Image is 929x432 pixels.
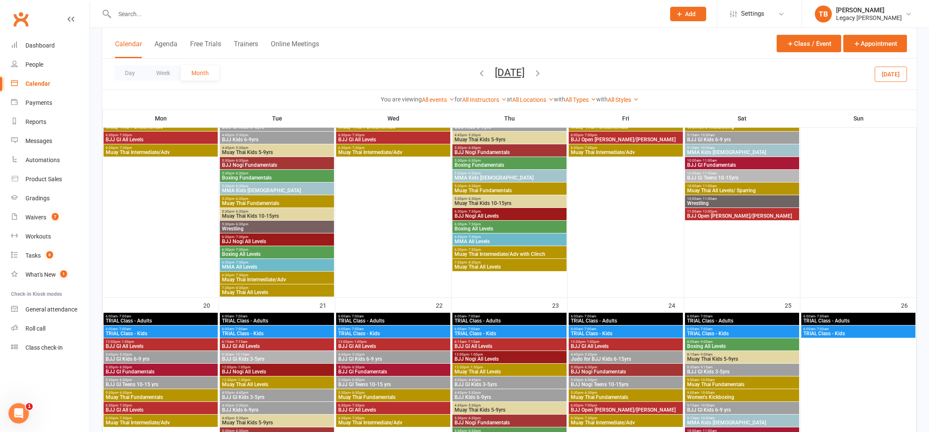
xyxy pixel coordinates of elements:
span: MMA Kids [DEMOGRAPHIC_DATA] [222,188,332,193]
span: 4:45pm [338,353,449,356]
button: Add [670,7,706,21]
span: - 11:00am [701,184,717,188]
span: Muay Thai All Levels/ Sparring [687,188,797,193]
span: Muay Thai Kids 5-9yrs [454,137,565,142]
span: BJJ Gi Kids 3-5yrs [222,356,332,362]
span: 11:00am [687,210,797,213]
span: - 7:30pm [118,133,132,137]
span: 5:30pm [454,184,565,188]
a: What's New1 [11,265,90,284]
span: - 7:00am [118,327,131,331]
span: 6:30pm [454,248,565,252]
button: Day [114,65,146,81]
span: 5:30pm [454,146,565,150]
span: - 7:15am [234,340,247,344]
div: Automations [25,157,60,163]
a: Waivers 7 [11,208,90,227]
div: Workouts [25,233,51,240]
span: 12:00pm [105,340,216,344]
span: 1 [26,403,33,410]
span: - 6:30pm [234,171,248,175]
span: 4:45pm [454,133,565,137]
div: Messages [25,137,52,144]
strong: at [507,96,512,103]
strong: You are viewing [381,96,422,103]
span: 7:30pm [454,261,565,264]
span: - 7:00am [583,327,596,331]
span: - 1:00pm [585,340,599,344]
span: 6:00pm [570,133,681,137]
th: Thu [452,109,568,127]
span: 4:00pm [454,378,565,382]
span: 6:30pm [222,273,332,277]
span: TRIAL Class - Adults [454,318,565,323]
span: 4:45pm [222,133,332,137]
span: TRIAL Class - Kids [338,331,449,336]
span: TRIAL Class - Kids [105,331,216,336]
span: 5:30pm [454,197,565,201]
span: - 8:30pm [467,261,481,264]
span: - 6:30pm [583,365,597,369]
span: 4:45pm [570,353,681,356]
span: 4:45pm [222,146,332,150]
span: 5:30pm [222,222,332,226]
a: Automations [11,151,90,170]
span: Muay Thai Kids 5-9yrs [687,356,797,362]
span: 6:30pm [454,210,565,213]
div: Payments [25,99,52,106]
a: Clubworx [10,8,31,30]
span: Boxing All Levels [687,344,797,349]
span: Boxing Fundamentals [454,163,565,168]
input: Search... [112,8,659,20]
button: Free Trials [190,40,221,58]
span: 5:30pm [222,184,332,188]
span: 9:30am [222,353,332,356]
span: - 1:00pm [236,365,250,369]
span: - 9:00am [699,353,713,356]
span: 6:00am [105,314,216,318]
span: - 7:00am [466,314,480,318]
div: 26 [901,298,916,312]
span: 6:30pm [222,261,332,264]
span: Muay Thai Kids 10-15yrs [222,213,332,219]
span: BJJ Nogi All Levels [222,239,332,244]
span: TRIAL Class - Adults [105,318,216,323]
button: Calendar [115,40,142,58]
div: Calendar [25,80,50,87]
span: - 6:30pm [351,365,365,369]
span: Muay Thai All Levels [454,264,565,269]
a: Reports [11,112,90,132]
span: MMA All Levels [454,239,565,244]
span: - 7:30pm [583,146,597,150]
span: 6:00am [454,327,565,331]
div: Waivers [25,214,46,221]
span: TRIAL Class - Kids [570,331,681,336]
span: 6:00am [222,314,332,318]
span: - 4:45pm [467,378,481,382]
span: - 7:00am [234,314,247,318]
span: TRIAL Class - Kids [803,331,914,336]
span: BJJ GI Fundamentals [687,163,797,168]
div: Gradings [25,195,50,202]
span: TRIAL Class - Kids [454,331,565,336]
span: 8:00am [687,340,797,344]
span: TRIAL Class - Adults [687,318,797,323]
th: Fri [568,109,684,127]
span: 12:00pm [222,365,332,369]
span: Muay Thai All Levels [454,369,565,374]
span: 10:00am [687,171,797,175]
span: 6:30pm [105,133,216,137]
span: - 5:30pm [118,353,132,356]
span: - 6:30pm [351,378,365,382]
span: 5:30pm [570,378,681,382]
span: - 7:00am [583,314,596,318]
div: Product Sales [25,176,62,182]
span: 6:00am [338,327,449,331]
span: 9:15am [687,133,797,137]
span: Boxing Fundamentals [222,175,332,180]
span: 9:15am [687,146,797,150]
span: - 7:00am [699,314,713,318]
a: Calendar [11,74,90,93]
span: - 6:30pm [118,378,132,382]
span: 6:00am [222,327,332,331]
